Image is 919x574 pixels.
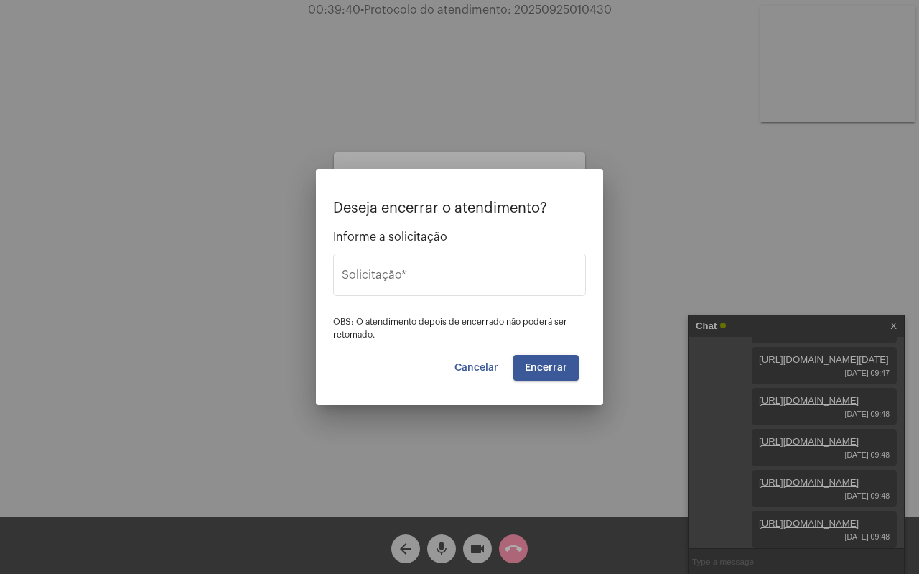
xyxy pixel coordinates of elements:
input: Buscar solicitação [342,272,577,284]
button: Encerrar [513,355,579,381]
p: Deseja encerrar o atendimento? [333,200,586,216]
span: Cancelar [454,363,498,373]
button: Cancelar [443,355,510,381]
span: Informe a solicitação [333,231,586,244]
span: OBS: O atendimento depois de encerrado não poderá ser retomado. [333,318,567,339]
span: Encerrar [525,363,567,373]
